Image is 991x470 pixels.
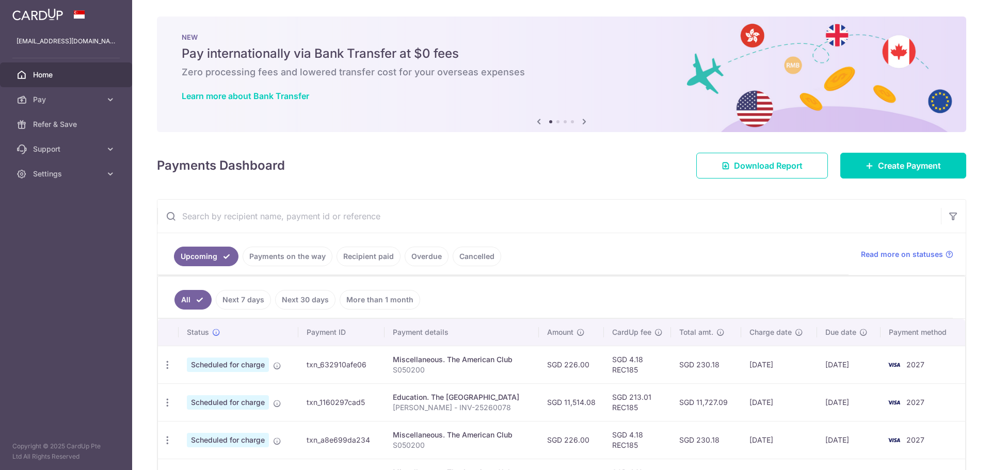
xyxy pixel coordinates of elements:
[679,327,713,337] span: Total amt.
[547,327,573,337] span: Amount
[187,327,209,337] span: Status
[187,395,269,410] span: Scheduled for charge
[337,247,401,266] a: Recipient paid
[453,247,501,266] a: Cancelled
[393,440,531,450] p: S050200
[157,200,941,233] input: Search by recipient name, payment id or reference
[878,159,941,172] span: Create Payment
[12,8,63,21] img: CardUp
[33,169,101,179] span: Settings
[884,359,904,371] img: Bank Card
[696,153,828,179] a: Download Report
[840,153,966,179] a: Create Payment
[33,94,101,105] span: Pay
[33,119,101,129] span: Refer & Save
[906,398,924,407] span: 2027
[385,319,539,346] th: Payment details
[906,435,924,444] span: 2027
[539,421,604,459] td: SGD 226.00
[405,247,449,266] a: Overdue
[861,249,943,260] span: Read more on statuses
[604,383,671,421] td: SGD 213.01 REC185
[604,421,671,459] td: SGD 4.18 REC185
[881,319,965,346] th: Payment method
[671,346,741,383] td: SGD 230.18
[182,91,309,101] a: Learn more about Bank Transfer
[174,290,212,310] a: All
[906,360,924,369] span: 2027
[612,327,651,337] span: CardUp fee
[33,70,101,80] span: Home
[749,327,792,337] span: Charge date
[671,383,741,421] td: SGD 11,727.09
[157,156,285,175] h4: Payments Dashboard
[741,346,817,383] td: [DATE]
[604,346,671,383] td: SGD 4.18 REC185
[17,36,116,46] p: [EMAIL_ADDRESS][DOMAIN_NAME]
[187,358,269,372] span: Scheduled for charge
[393,354,531,365] div: Miscellaneous. The American Club
[243,247,332,266] a: Payments on the way
[187,433,269,447] span: Scheduled for charge
[216,290,271,310] a: Next 7 days
[539,383,604,421] td: SGD 11,514.08
[393,430,531,440] div: Miscellaneous. The American Club
[275,290,335,310] a: Next 30 days
[671,421,741,459] td: SGD 230.18
[817,383,881,421] td: [DATE]
[925,439,981,465] iframe: Opens a widget where you can find more information
[33,144,101,154] span: Support
[734,159,803,172] span: Download Report
[884,396,904,409] img: Bank Card
[861,249,953,260] a: Read more on statuses
[817,421,881,459] td: [DATE]
[298,383,385,421] td: txn_1160297cad5
[884,434,904,446] img: Bank Card
[182,66,941,78] h6: Zero processing fees and lowered transfer cost for your overseas expenses
[539,346,604,383] td: SGD 226.00
[340,290,420,310] a: More than 1 month
[817,346,881,383] td: [DATE]
[393,392,531,402] div: Education. The [GEOGRAPHIC_DATA]
[825,327,856,337] span: Due date
[298,346,385,383] td: txn_632910afe06
[182,45,941,62] h5: Pay internationally via Bank Transfer at $0 fees
[393,365,531,375] p: S050200
[182,33,941,41] p: NEW
[298,319,385,346] th: Payment ID
[393,402,531,413] p: [PERSON_NAME] - INV-25260078
[298,421,385,459] td: txn_a8e699da234
[741,421,817,459] td: [DATE]
[741,383,817,421] td: [DATE]
[174,247,238,266] a: Upcoming
[157,17,966,132] img: Bank transfer banner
